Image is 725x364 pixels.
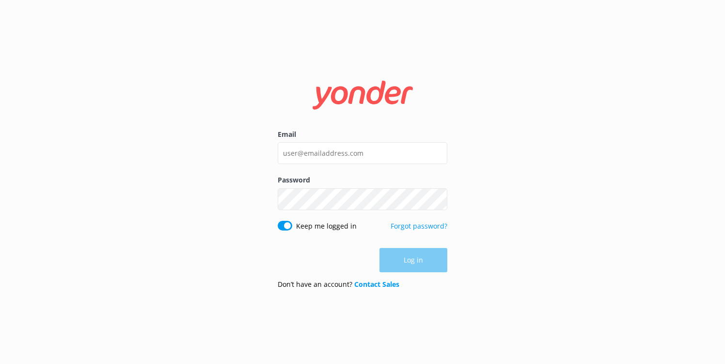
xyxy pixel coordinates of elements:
a: Forgot password? [391,221,447,231]
label: Keep me logged in [296,221,357,232]
label: Password [278,175,447,185]
label: Email [278,129,447,140]
input: user@emailaddress.com [278,142,447,164]
a: Contact Sales [354,280,399,289]
p: Don’t have an account? [278,279,399,290]
button: Show password [428,189,447,209]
